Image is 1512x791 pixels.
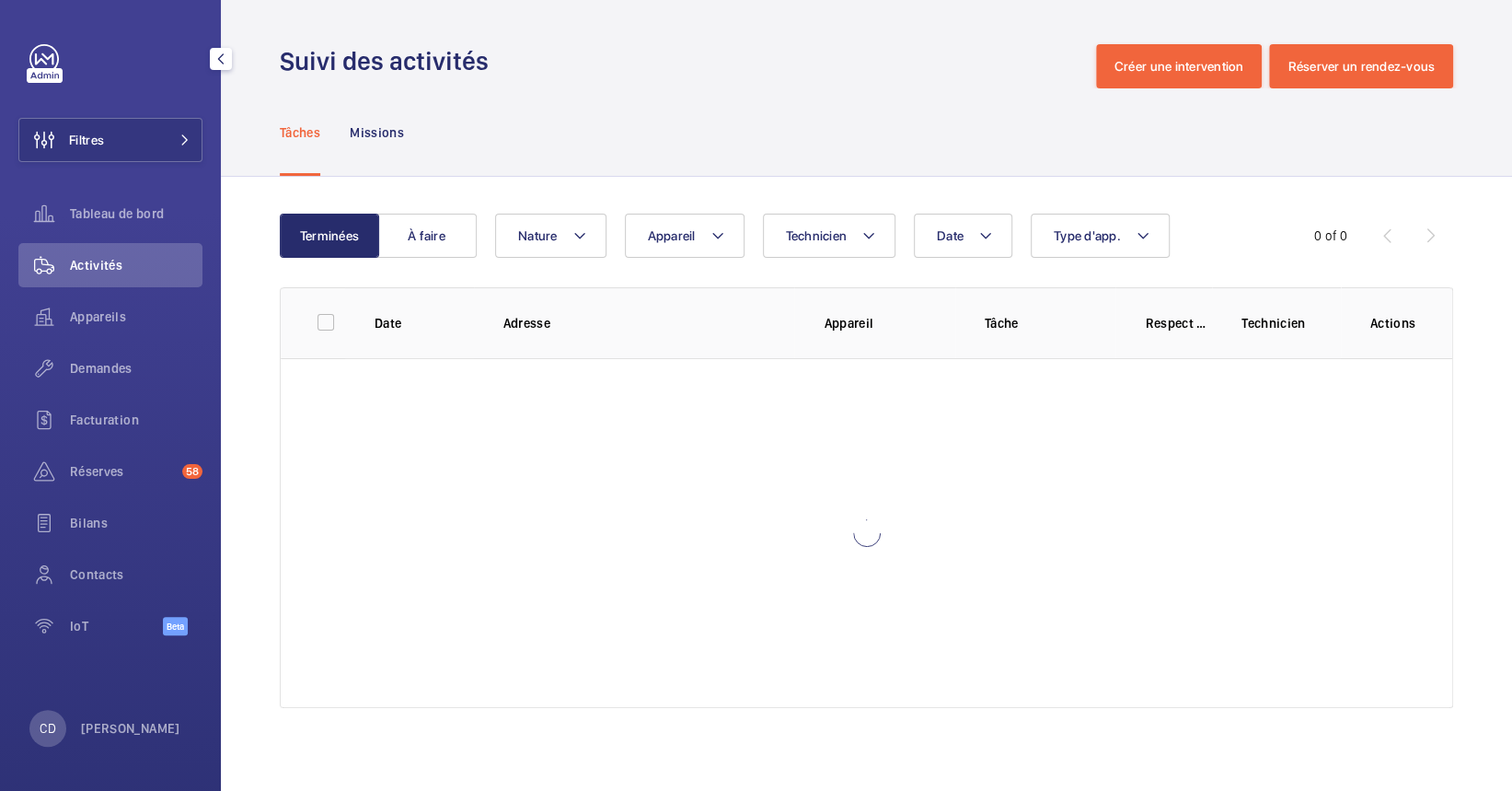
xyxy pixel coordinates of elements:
[763,214,896,258] button: Technicien
[40,719,55,738] p: CD
[70,565,202,584] span: Contacts
[786,228,848,243] span: Technicien
[1096,44,1263,88] button: Créer une intervention
[518,228,558,243] span: Nature
[163,617,188,635] span: Beta
[1241,314,1341,332] p: Technicien
[182,464,202,479] span: 58
[1145,314,1212,332] p: Respect délai
[824,314,954,332] p: Appareil
[70,514,202,532] span: Bilans
[70,204,202,223] span: Tableau de bord
[1031,214,1170,258] button: Type d'app.
[280,214,379,258] button: Terminées
[914,214,1012,258] button: Date
[70,617,163,635] span: IoT
[377,214,477,258] button: À faire
[350,123,404,142] p: Missions
[1269,44,1453,88] button: Réserver un rendez-vous
[70,462,175,481] span: Réserves
[280,123,320,142] p: Tâches
[503,314,795,332] p: Adresse
[1054,228,1121,243] span: Type d'app.
[375,314,474,332] p: Date
[70,256,202,274] span: Activités
[70,411,202,429] span: Facturation
[1370,314,1415,332] p: Actions
[81,719,180,738] p: [PERSON_NAME]
[625,214,744,258] button: Appareil
[18,118,202,162] button: Filtres
[1314,227,1347,245] div: 0 of 0
[648,228,696,243] span: Appareil
[495,214,606,258] button: Nature
[280,44,500,78] h1: Suivi des activités
[70,359,202,378] span: Demandes
[70,308,202,326] span: Appareils
[985,314,1115,332] p: Tâche
[69,131,104,149] span: Filtres
[937,228,964,243] span: Date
